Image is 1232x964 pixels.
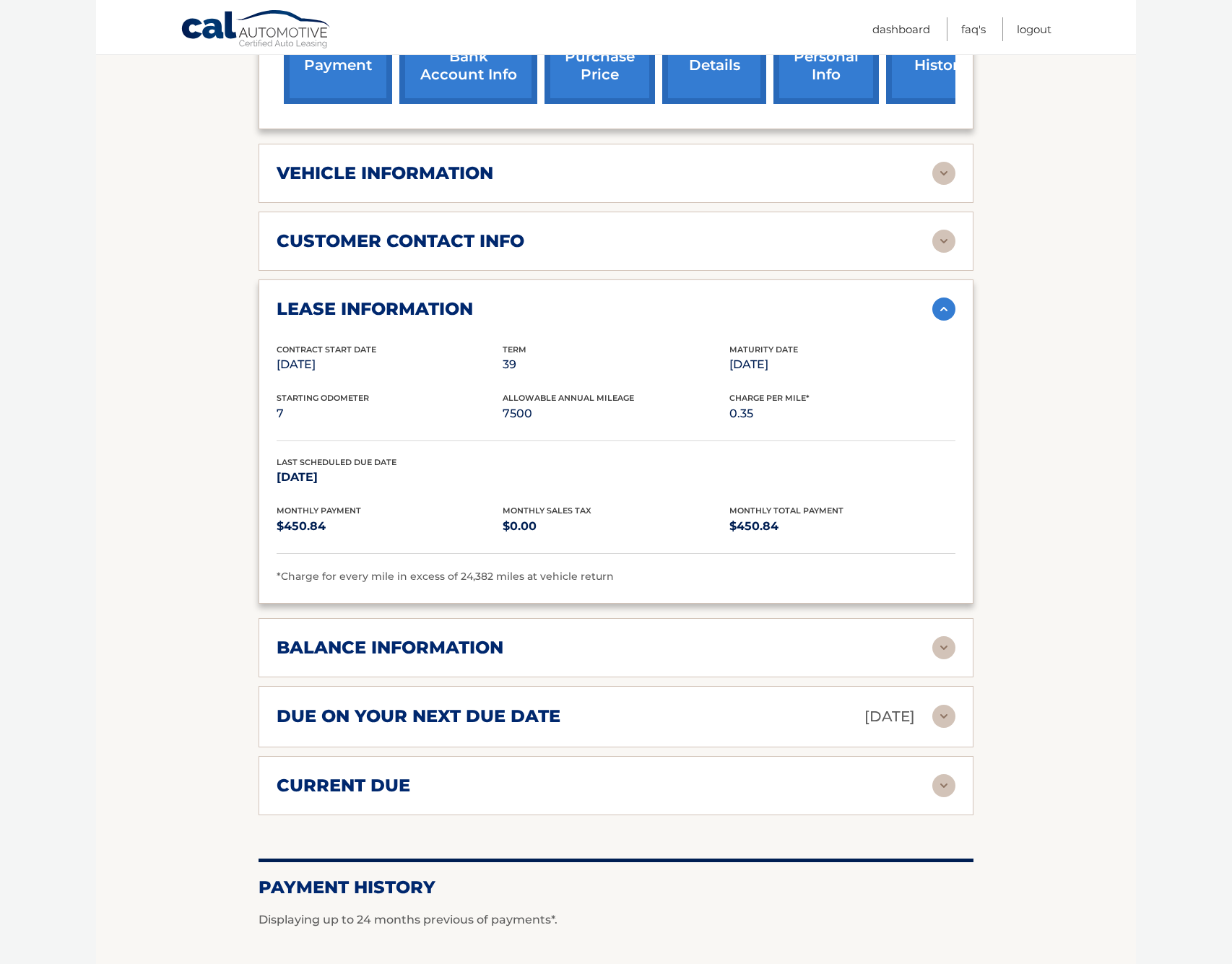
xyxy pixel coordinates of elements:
[729,505,843,516] span: Monthly Total Payment
[729,516,955,537] p: $450.84
[277,637,503,659] h2: balance information
[399,9,537,104] a: Add/Remove bank account info
[932,162,955,185] img: accordion-rest.svg
[932,298,955,321] img: accordion-active.svg
[277,505,361,516] span: Monthly Payment
[932,636,955,659] img: accordion-rest.svg
[503,393,634,403] span: Allowable Annual Mileage
[259,911,973,929] p: Displaying up to 24 months previous of payments*.
[503,505,591,516] span: Monthly Sales Tax
[277,457,396,467] span: Last Scheduled Due Date
[872,17,930,41] a: Dashboard
[886,9,994,104] a: payment history
[662,9,766,104] a: account details
[277,344,376,355] span: Contract Start Date
[503,404,729,424] p: 7500
[277,705,560,727] h2: due on your next due date
[277,298,473,320] h2: lease information
[277,775,410,796] h2: current due
[932,774,955,797] img: accordion-rest.svg
[729,404,955,424] p: 0.35
[277,516,503,537] p: $450.84
[545,9,655,104] a: request purchase price
[1017,17,1051,41] a: Logout
[277,570,614,583] span: *Charge for every mile in excess of 24,382 miles at vehicle return
[961,17,986,41] a: FAQ's
[277,467,503,487] p: [DATE]
[932,230,955,253] img: accordion-rest.svg
[864,704,915,729] p: [DATE]
[503,344,526,355] span: Term
[284,9,392,104] a: make a payment
[277,355,503,375] p: [DATE]
[932,705,955,728] img: accordion-rest.svg
[729,355,955,375] p: [DATE]
[503,355,729,375] p: 39
[259,877,973,898] h2: Payment History
[277,162,493,184] h2: vehicle information
[729,344,798,355] span: Maturity Date
[773,9,879,104] a: update personal info
[277,404,503,424] p: 7
[277,230,524,252] h2: customer contact info
[729,393,810,403] span: Charge Per Mile*
[181,9,332,51] a: Cal Automotive
[503,516,729,537] p: $0.00
[277,393,369,403] span: Starting Odometer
